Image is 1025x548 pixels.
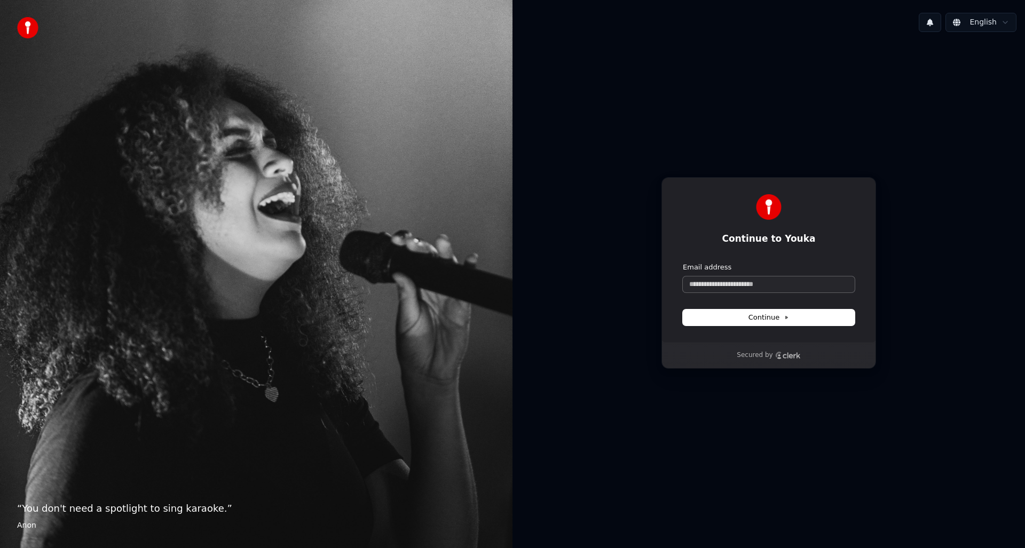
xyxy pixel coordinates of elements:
span: Continue [748,313,789,322]
p: “ You don't need a spotlight to sing karaoke. ” [17,501,495,516]
img: youka [17,17,38,38]
p: Secured by [737,351,772,360]
a: Clerk logo [775,352,801,359]
button: Continue [683,309,855,325]
footer: Anon [17,520,495,531]
img: Youka [756,194,782,220]
h1: Continue to Youka [683,233,855,245]
label: Email address [683,263,731,272]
